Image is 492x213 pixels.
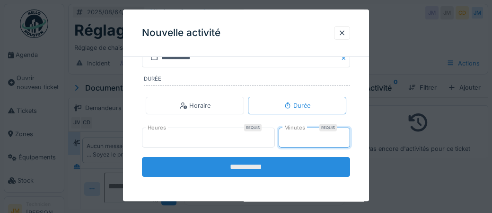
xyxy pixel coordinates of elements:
h3: Nouvelle activité [142,27,220,39]
div: Durée [284,101,310,110]
button: Close [340,47,350,67]
label: Durée [144,75,350,85]
label: Heures [146,124,168,132]
label: Minutes [282,124,307,132]
div: Horaire [180,101,211,110]
div: Requis [244,124,262,131]
div: Requis [319,124,337,131]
